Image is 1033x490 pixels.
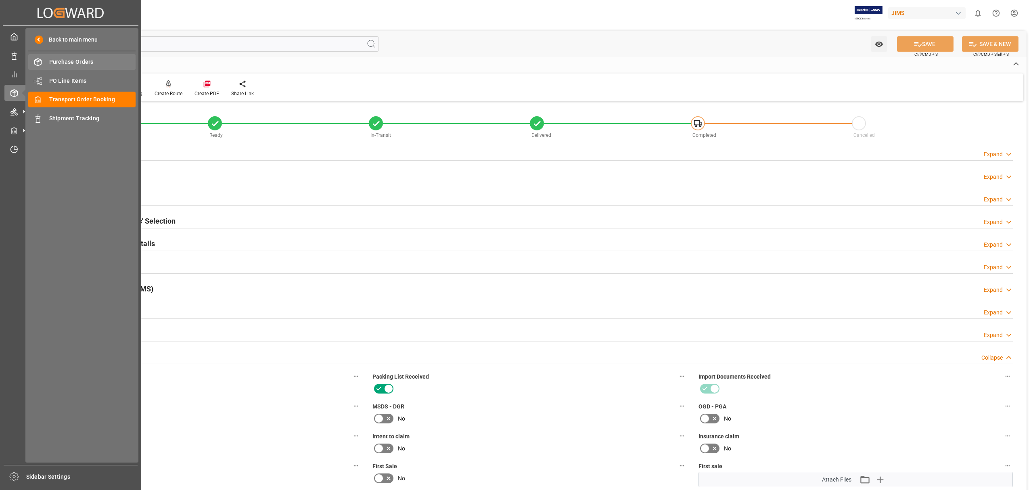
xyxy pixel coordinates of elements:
[692,132,716,138] span: Completed
[984,308,1003,317] div: Expand
[677,371,687,381] button: Packing List Received
[984,241,1003,249] div: Expand
[49,77,136,85] span: PO Line Items
[209,132,223,138] span: Ready
[984,331,1003,339] div: Expand
[194,90,219,97] div: Create PDF
[231,90,254,97] div: Share Link
[370,132,391,138] span: In-Transit
[4,47,137,63] a: Data Management
[973,51,1009,57] span: Ctrl/CMD + Shift + S
[4,29,137,44] a: My Cockpit
[698,373,771,381] span: Import Documents Received
[984,218,1003,226] div: Expand
[984,150,1003,159] div: Expand
[987,4,1005,22] button: Help Center
[853,132,875,138] span: Cancelled
[37,36,379,52] input: Search Fields
[4,66,137,82] a: My Reports
[724,444,731,453] span: No
[372,462,397,471] span: First Sale
[28,92,136,107] a: Transport Order Booking
[698,462,722,471] span: First sale
[26,473,138,481] span: Sidebar Settings
[677,401,687,411] button: MSDS - DGR
[398,444,405,453] span: No
[49,114,136,123] span: Shipment Tracking
[1002,431,1013,441] button: Insurance claim
[888,5,969,21] button: JIMS
[1002,461,1013,471] button: First sale
[677,461,687,471] button: First Sale
[871,36,887,52] button: open menu
[984,286,1003,294] div: Expand
[724,415,731,423] span: No
[43,36,98,44] span: Back to main menu
[962,36,1018,52] button: SAVE & NEW
[372,402,404,411] span: MSDS - DGR
[49,95,136,104] span: Transport Order Booking
[398,415,405,423] span: No
[984,263,1003,272] div: Expand
[981,354,1003,362] div: Collapse
[1002,371,1013,381] button: Import Documents Received
[28,110,136,126] a: Shipment Tracking
[28,54,136,70] a: Purchase Orders
[155,90,182,97] div: Create Route
[351,461,361,471] button: Carrier /Forwarder claim
[1002,401,1013,411] button: OGD - PGA
[28,73,136,88] a: PO Line Items
[677,431,687,441] button: Intent to claim
[372,432,410,441] span: Intent to claim
[49,58,136,66] span: Purchase Orders
[398,474,405,483] span: No
[351,371,361,381] button: Shipping instructions SENT
[984,195,1003,204] div: Expand
[984,173,1003,181] div: Expand
[969,4,987,22] button: show 0 new notifications
[822,475,851,484] span: Attach Files
[888,7,966,19] div: JIMS
[351,431,361,441] button: Receiving report
[4,141,137,157] a: Timeslot Management V2
[897,36,954,52] button: SAVE
[698,402,726,411] span: OGD - PGA
[914,51,938,57] span: Ctrl/CMD + S
[351,401,361,411] button: Customs documents sent to broker
[531,132,551,138] span: Delivered
[855,6,882,20] img: Exertis%20JAM%20-%20Email%20Logo.jpg_1722504956.jpg
[372,373,429,381] span: Packing List Received
[698,432,739,441] span: Insurance claim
